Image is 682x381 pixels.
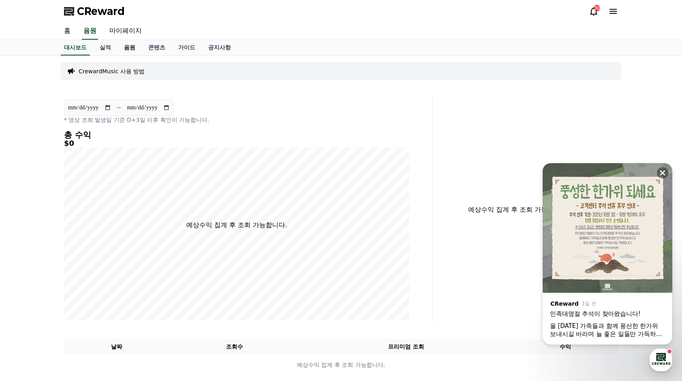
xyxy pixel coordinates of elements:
[77,5,125,18] span: CReward
[170,339,300,354] th: 조회수
[125,269,135,275] span: 설정
[186,220,287,230] p: 예상수익 집계 후 조회 가능합니다.
[117,40,142,55] a: 음원
[64,130,409,139] h4: 총 수익
[79,67,145,75] a: CrewardMusic 사용 방법
[300,339,512,354] th: 프리미엄 조회
[589,6,599,16] a: 30
[82,23,98,40] a: 음원
[64,139,409,147] h5: $0
[512,339,618,354] th: 수익
[594,5,600,11] div: 30
[104,257,156,277] a: 설정
[74,269,84,276] span: 대화
[64,5,125,18] a: CReward
[93,40,117,55] a: 실적
[2,257,53,277] a: 홈
[61,40,90,55] a: 대시보드
[53,257,104,277] a: 대화
[26,269,30,275] span: 홈
[202,40,237,55] a: 공지사항
[103,23,148,40] a: 마이페이지
[58,23,77,40] a: 홈
[439,205,599,215] p: 예상수익 집계 후 조회 가능합니다.
[172,40,202,55] a: 가이드
[64,116,409,124] p: * 영상 조회 발생일 기준 D+3일 이후 확인이 가능합니다.
[142,40,172,55] a: 콘텐츠
[116,103,121,113] p: ~
[64,361,618,369] p: 예상수익 집계 후 조회 가능합니다.
[64,339,170,354] th: 날짜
